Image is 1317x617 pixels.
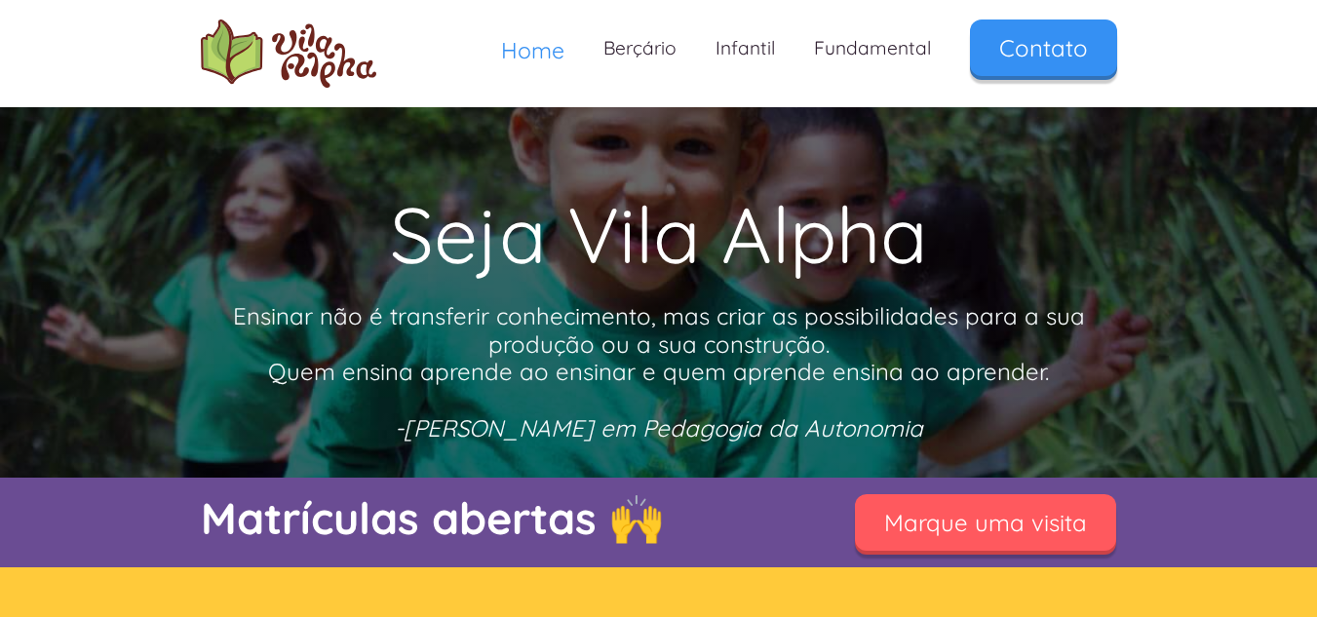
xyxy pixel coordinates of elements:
a: Home [482,19,584,81]
p: Ensinar não é transferir conhecimento, mas criar as possibilidades para a sua produção ou a sua c... [201,302,1117,443]
img: logo Escola Vila Alpha [201,19,376,88]
a: Marque uma visita [855,494,1116,551]
h1: Seja Vila Alpha [201,175,1117,292]
a: Berçário [584,19,696,77]
span: Home [501,36,564,64]
em: -[PERSON_NAME] em Pedagogia da Autonomia [395,413,923,443]
a: Infantil [696,19,794,77]
p: Matrículas abertas 🙌 [201,487,805,549]
a: home [201,19,376,88]
a: Contato [970,19,1117,76]
a: Fundamental [794,19,950,77]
